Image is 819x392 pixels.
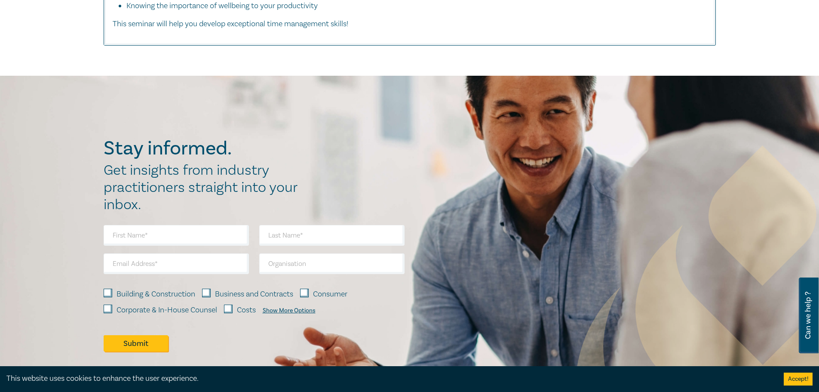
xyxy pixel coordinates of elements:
input: Last Name* [259,225,405,246]
label: Building & Construction [117,289,195,300]
label: Costs [237,305,256,316]
button: Submit [104,335,168,352]
button: Accept cookies [784,373,813,386]
input: Email Address* [104,253,249,274]
label: Consumer [313,289,347,300]
h2: Stay informed. [104,137,307,160]
li: Knowing the importance of wellbeing to your productivity [126,0,707,12]
input: Organisation [259,253,405,274]
label: Business and Contracts [215,289,293,300]
label: Corporate & In-House Counsel [117,305,217,316]
span: Can we help ? [804,283,812,348]
input: First Name* [104,225,249,246]
h2: Get insights from industry practitioners straight into your inbox. [104,162,307,213]
div: Show More Options [263,307,316,314]
p: This seminar will help you develop exceptional time management skills! [113,19,707,30]
div: This website uses cookies to enhance the user experience. [6,373,771,384]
